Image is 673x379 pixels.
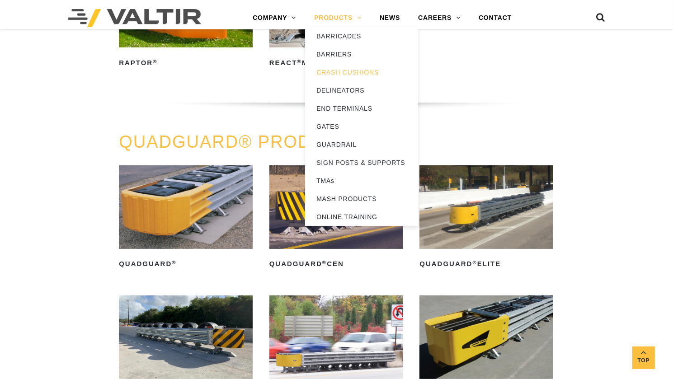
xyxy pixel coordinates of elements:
[305,190,418,208] a: MASH PRODUCTS
[119,56,253,70] h2: RAPTOR
[419,165,553,271] a: QuadGuard®Elite
[269,257,403,271] h2: QuadGuard CEN
[473,260,477,265] sup: ®
[305,136,418,154] a: GUARDRAIL
[119,257,253,271] h2: QuadGuard
[297,59,301,64] sup: ®
[305,9,371,27] a: PRODUCTS
[632,356,655,366] span: Top
[632,346,655,369] a: Top
[119,165,253,271] a: QuadGuard®
[305,27,418,45] a: BARRICADES
[305,117,418,136] a: GATES
[371,9,409,27] a: NEWS
[419,257,553,271] h2: QuadGuard Elite
[305,154,418,172] a: SIGN POSTS & SUPPORTS
[305,45,418,63] a: BARRIERS
[119,132,362,151] a: QUADGUARD® PRODUCTS
[269,165,403,271] a: QuadGuard®CEN
[409,9,470,27] a: CAREERS
[305,63,418,81] a: CRASH CUSHIONS
[470,9,521,27] a: CONTACT
[172,260,176,265] sup: ®
[68,9,201,27] img: Valtir
[244,9,305,27] a: COMPANY
[305,99,418,117] a: END TERMINALS
[305,208,418,226] a: ONLINE TRAINING
[153,59,157,64] sup: ®
[322,260,327,265] sup: ®
[305,81,418,99] a: DELINEATORS
[305,172,418,190] a: TMAs
[269,56,403,70] h2: REACT M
